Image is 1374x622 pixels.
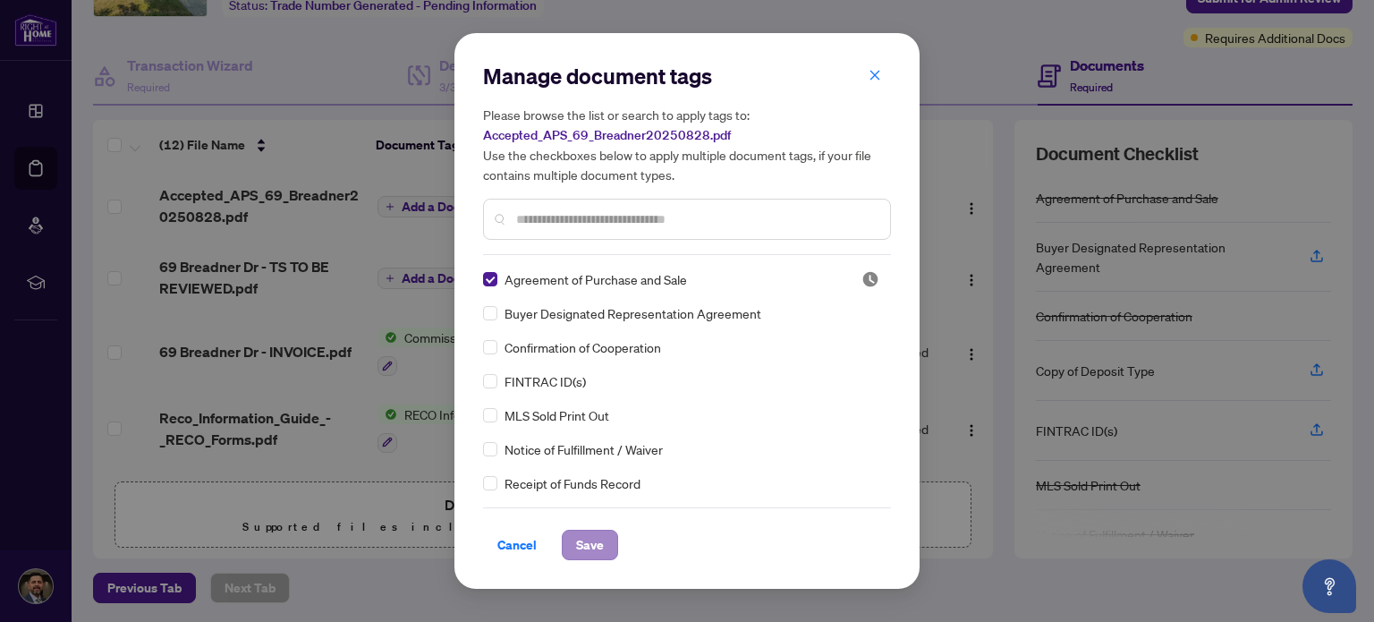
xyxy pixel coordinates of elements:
img: status [861,270,879,288]
span: Accepted_APS_69_Breadner20250828.pdf [483,127,731,143]
button: Cancel [483,530,551,560]
span: Pending Review [861,270,879,288]
button: Save [562,530,618,560]
span: Agreement of Purchase and Sale [505,269,687,289]
span: Notice of Fulfillment / Waiver [505,439,663,459]
span: Receipt of Funds Record [505,473,640,493]
span: Confirmation of Cooperation [505,337,661,357]
h2: Manage document tags [483,62,891,90]
span: close [869,69,881,81]
button: Open asap [1302,559,1356,613]
span: FINTRAC ID(s) [505,371,586,391]
span: Save [576,531,604,559]
h5: Please browse the list or search to apply tags to: Use the checkboxes below to apply multiple doc... [483,105,891,184]
span: Cancel [497,531,537,559]
span: Buyer Designated Representation Agreement [505,303,761,323]
span: MLS Sold Print Out [505,405,609,425]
